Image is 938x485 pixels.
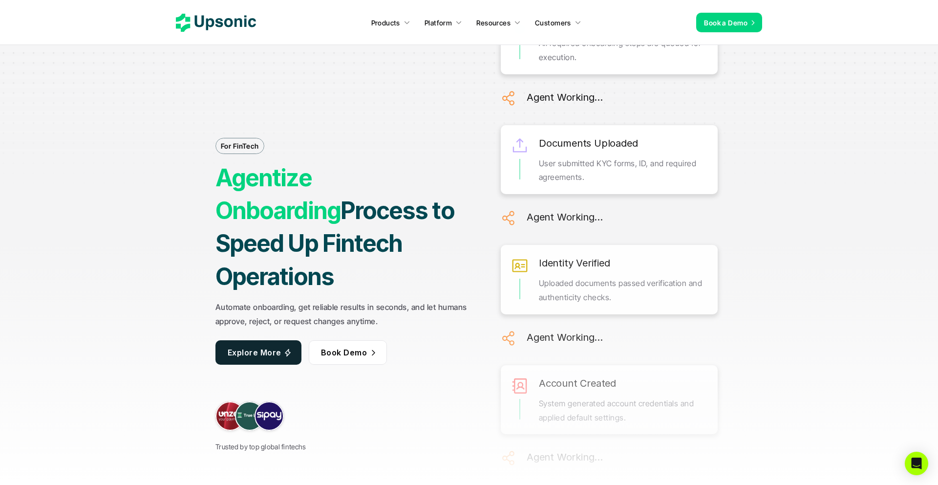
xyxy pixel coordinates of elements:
p: For FinTech [221,141,259,151]
p: User submitted KYC forms, ID, and required agreements. [539,156,708,185]
span: Book a Demo [704,19,747,27]
a: Explore More [215,340,301,365]
strong: Automate onboarding, get reliable results in seconds, and let humans approve, reject, or request ... [215,302,469,326]
h6: Identity Verified [539,255,610,271]
h6: Agent Working... [527,89,603,106]
p: Resources [476,18,511,28]
strong: Process to Speed Up Fintech Operations [215,196,459,290]
h6: Agent Working... [527,449,603,465]
p: Customers [535,18,571,28]
div: Open Intercom Messenger [905,452,928,475]
p: System generated account credentials and applied default settings. [539,397,708,425]
h6: Documents Uploaded [539,135,638,152]
h6: Agent Working... [527,329,603,346]
p: Products [371,18,400,28]
p: All required onboarding steps are queued for execution. [539,36,708,65]
span: Explore More [228,348,281,357]
p: Uploaded documents passed verification and authenticity checks. [539,276,708,305]
p: Trusted by top global fintechs [215,441,306,453]
a: Products [365,14,416,31]
h6: Agent Working... [527,209,603,225]
a: Book Demo [309,340,387,365]
span: Book Demo [321,348,367,357]
strong: Agentize Onboarding [215,163,341,225]
h6: Account Created [539,375,616,392]
p: Platform [425,18,452,28]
